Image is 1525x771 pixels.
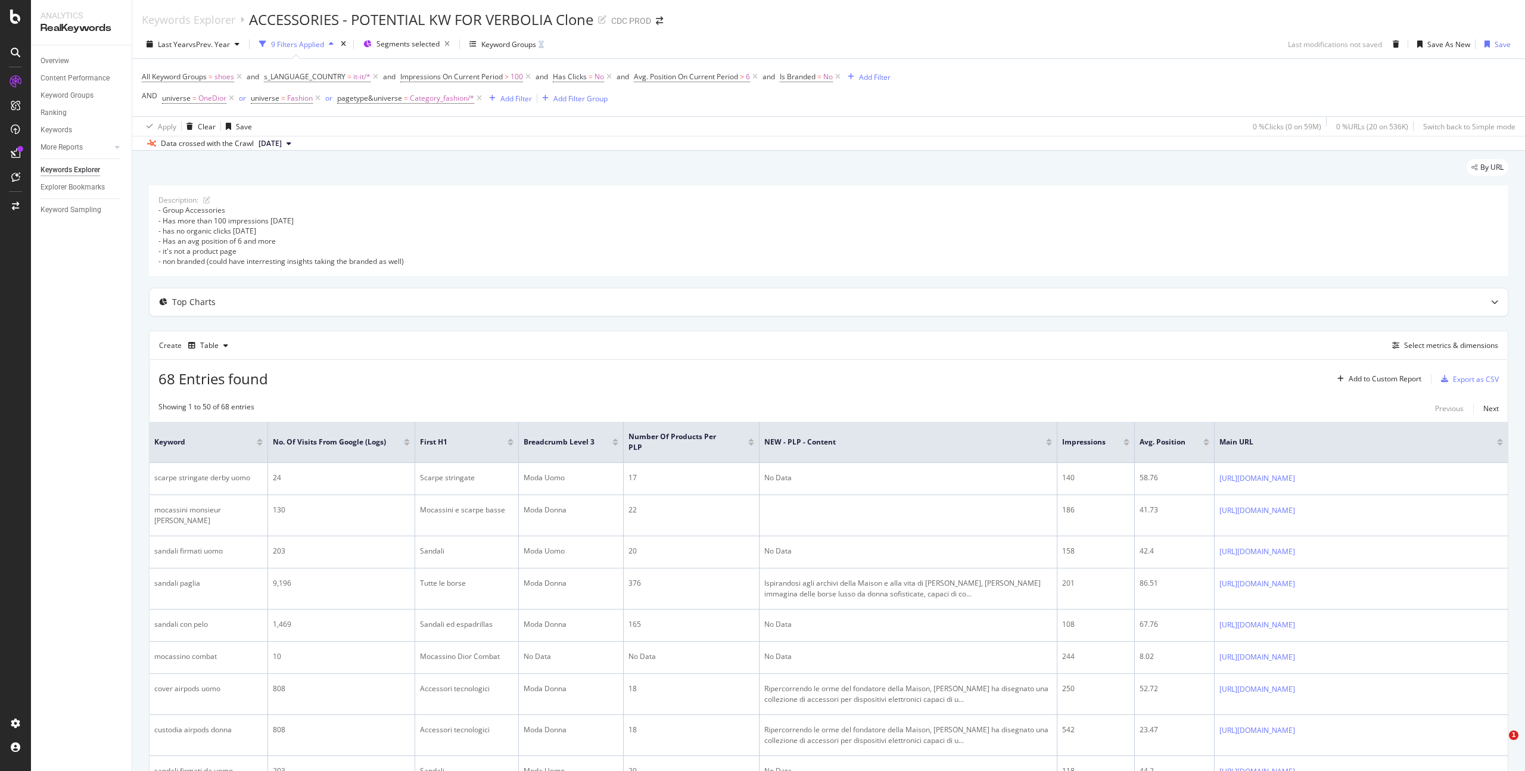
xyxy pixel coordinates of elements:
[337,93,402,103] span: pagetype&universe
[41,164,100,176] div: Keywords Explorer
[264,71,346,82] span: s_LANGUAGE_COUNTRY
[465,35,549,54] button: Keyword Groups
[41,181,123,194] a: Explorer Bookmarks
[221,117,252,136] button: Save
[154,578,263,589] div: sandali paglia
[1435,403,1464,414] div: Previous
[271,39,324,49] div: 9 Filters Applied
[1140,578,1209,589] div: 86.51
[239,92,246,104] button: or
[656,17,663,25] div: arrow-right-arrow-left
[1062,683,1129,694] div: 250
[1140,683,1209,694] div: 52.72
[142,91,157,101] div: AND
[41,72,123,85] a: Content Performance
[628,472,754,483] div: 17
[41,204,123,216] a: Keyword Sampling
[1062,651,1129,662] div: 244
[420,651,513,662] div: Mocassino Dior Combat
[1140,505,1209,515] div: 41.73
[1140,546,1209,557] div: 42.4
[259,138,282,149] span: 2025 Sep. 12th
[817,71,821,82] span: =
[273,651,410,662] div: 10
[1333,369,1421,388] button: Add to Custom Report
[524,472,618,483] div: Moda Uomo
[154,546,263,557] div: sandali firmati uomo
[208,71,213,82] span: =
[524,437,595,447] span: Breadcrumb Level 3
[1062,505,1129,515] div: 186
[1219,683,1295,695] a: [URL][DOMAIN_NAME]
[41,124,123,136] a: Keywords
[764,683,1052,705] div: Ripercorrendo le orme del fondatore della Maison, [PERSON_NAME] ha disegnato una collezione di ac...
[41,21,122,35] div: RealKeywords
[41,141,111,154] a: More Reports
[41,72,110,85] div: Content Performance
[1253,122,1321,132] div: 0 % Clicks ( 0 on 59M )
[1219,619,1295,631] a: [URL][DOMAIN_NAME]
[1219,505,1295,517] a: [URL][DOMAIN_NAME]
[617,71,629,82] div: and
[1062,619,1129,630] div: 108
[628,431,730,453] span: Number of products per PLP
[273,437,386,447] span: No. of Visits from Google (Logs)
[1140,651,1209,662] div: 8.02
[236,122,252,132] div: Save
[239,93,246,103] div: or
[420,546,513,557] div: Sandali
[154,683,263,694] div: cover airpods uomo
[41,107,67,119] div: Ranking
[158,195,198,205] div: Description:
[41,89,94,102] div: Keyword Groups
[172,296,216,308] div: Top Charts
[159,336,233,355] div: Create
[154,725,263,735] div: custodia airpods donna
[142,71,207,82] span: All Keyword Groups
[183,336,233,355] button: Table
[142,13,235,26] div: Keywords Explorer
[500,94,532,104] div: Add Filter
[536,71,548,82] div: and
[611,15,651,27] div: CDC PROD
[41,181,105,194] div: Explorer Bookmarks
[762,71,775,82] button: and
[524,546,618,557] div: Moda Uomo
[1219,546,1295,558] a: [URL][DOMAIN_NAME]
[589,71,593,82] span: =
[484,91,532,105] button: Add Filter
[843,70,891,84] button: Add Filter
[254,35,338,54] button: 9 Filters Applied
[1453,374,1499,384] div: Export as CSV
[1140,437,1185,447] span: Avg. Position
[1509,730,1518,740] span: 1
[383,71,396,82] div: and
[254,136,296,151] button: [DATE]
[420,619,513,630] div: Sandali ed espadrillas
[420,725,513,735] div: Accessori tecnologici
[247,71,259,82] button: and
[287,90,313,107] span: Fashion
[154,472,263,483] div: scarpe stringate derby uomo
[628,651,754,662] div: No Data
[281,93,285,103] span: =
[273,725,410,735] div: 808
[764,619,1052,630] div: No Data
[249,10,593,30] div: ACCESSORIES - POTENTIAL KW FOR VERBOLIA Clone
[553,71,587,82] span: Has Clicks
[154,651,263,662] div: mocassino combat
[1062,578,1129,589] div: 201
[746,69,750,85] span: 6
[41,89,123,102] a: Keyword Groups
[200,342,219,349] div: Table
[41,107,123,119] a: Ranking
[41,124,72,136] div: Keywords
[420,437,490,447] span: First H1
[764,578,1052,599] div: Ispirandosi agli archivi della Maison e alla vita di [PERSON_NAME], [PERSON_NAME] immagina delle ...
[404,93,408,103] span: =
[1219,725,1295,736] a: [URL][DOMAIN_NAME]
[420,505,513,515] div: Mocassini e scarpe basse
[251,93,279,103] span: universe
[154,619,263,630] div: sandali con pelo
